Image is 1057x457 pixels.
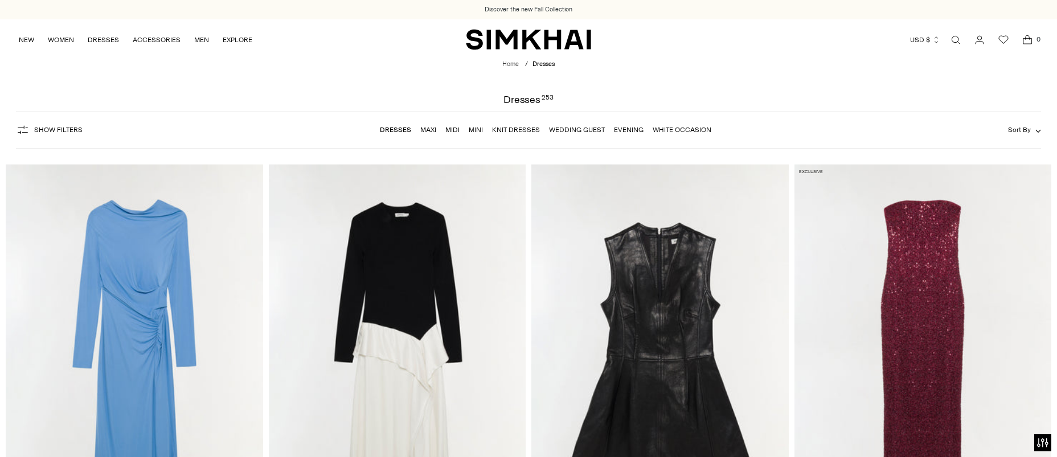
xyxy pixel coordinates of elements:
[968,28,991,51] a: Go to the account page
[549,126,605,134] a: Wedding Guest
[380,126,411,134] a: Dresses
[910,27,940,52] button: USD $
[1008,126,1031,134] span: Sort By
[944,28,967,51] a: Open search modal
[614,126,644,134] a: Evening
[466,28,591,51] a: SIMKHAI
[88,27,119,52] a: DRESSES
[469,126,483,134] a: Mini
[503,94,554,105] h1: Dresses
[485,5,572,14] a: Discover the new Fall Collection
[19,27,34,52] a: NEW
[420,126,436,134] a: Maxi
[1016,28,1039,51] a: Open cart modal
[223,27,252,52] a: EXPLORE
[525,60,528,69] div: /
[502,60,555,69] nav: breadcrumbs
[133,27,181,52] a: ACCESSORIES
[653,126,711,134] a: White Occasion
[34,126,83,134] span: Show Filters
[492,126,540,134] a: Knit Dresses
[532,60,555,68] span: Dresses
[1008,123,1041,136] button: Sort By
[502,60,519,68] a: Home
[48,27,74,52] a: WOMEN
[16,121,83,139] button: Show Filters
[445,126,460,134] a: Midi
[194,27,209,52] a: MEN
[992,28,1015,51] a: Wishlist
[380,118,711,142] nav: Linked collections
[542,94,554,105] div: 253
[1033,34,1043,44] span: 0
